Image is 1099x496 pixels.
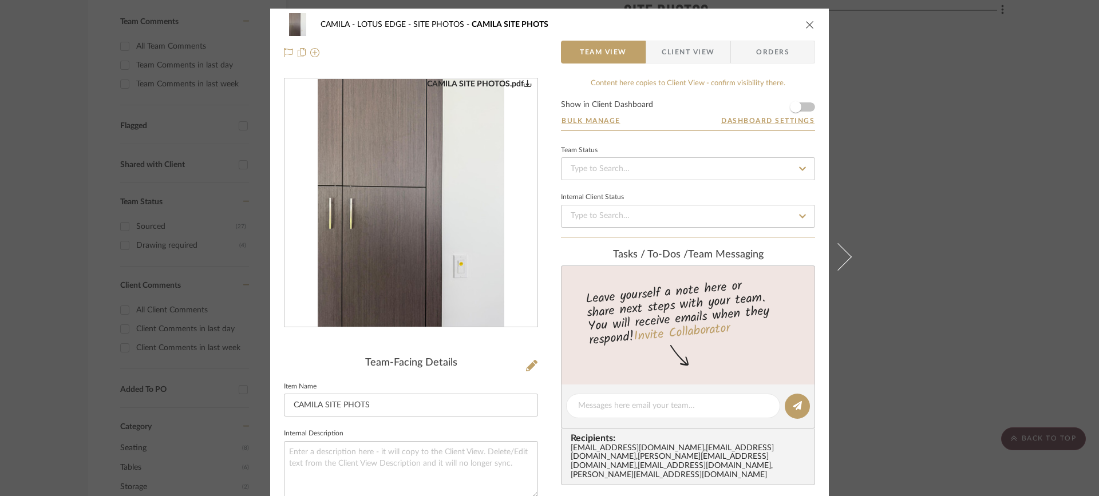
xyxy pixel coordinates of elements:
[580,41,627,64] span: Team View
[805,19,815,30] button: close
[721,116,815,126] button: Dashboard Settings
[561,78,815,89] div: Content here copies to Client View - confirm visibility there.
[561,148,598,153] div: Team Status
[284,79,537,327] div: 0
[633,319,731,347] a: Invite Collaborator
[284,13,311,36] img: b5b6dbb2-afaa-4e8b-a403-e378f8c411c6_48x40.jpg
[413,21,472,29] span: SITE PHOTOS
[427,79,532,89] div: CAMILA SITE PHOTOS.pdf
[561,195,624,200] div: Internal Client Status
[284,394,538,416] input: Enter Item Name
[561,205,815,228] input: Type to Search…
[613,249,688,260] span: Tasks / To-Dos /
[571,444,810,481] div: [EMAIL_ADDRESS][DOMAIN_NAME] , [EMAIL_ADDRESS][DOMAIN_NAME] , [PERSON_NAME][EMAIL_ADDRESS][DOMAIN...
[561,116,621,126] button: Bulk Manage
[560,273,817,350] div: Leave yourself a note here or share next steps with your team. You will receive emails when they ...
[321,21,413,29] span: CAMILA - LOTUS EDGE
[318,79,504,327] img: b5b6dbb2-afaa-4e8b-a403-e378f8c411c6_436x436.jpg
[561,157,815,180] input: Type to Search…
[571,433,810,443] span: Recipients:
[662,41,714,64] span: Client View
[744,41,802,64] span: Orders
[472,21,548,29] span: CAMILA SITE PHOTS
[284,357,538,370] div: Team-Facing Details
[284,431,343,437] label: Internal Description
[561,249,815,261] div: team Messaging
[284,384,317,390] label: Item Name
